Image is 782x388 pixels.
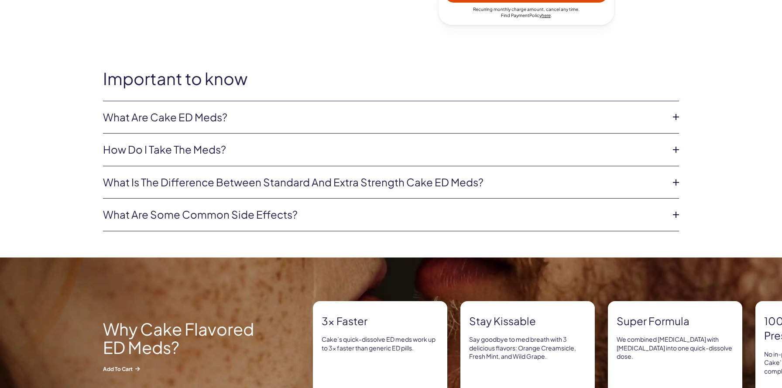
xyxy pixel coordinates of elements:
a: What are Cake ED Meds? [103,110,665,125]
strong: 3x Faster [322,314,439,329]
span: Add to Cart [103,365,260,373]
p: Say goodbye to med breath with 3 delicious flavors: Orange Creamsicle, Fresh Mint, and Wild Grape. [469,336,586,361]
p: We combined [MEDICAL_DATA] with [MEDICAL_DATA] into one quick-dissolve dose. [617,336,734,361]
h2: Important to know [103,69,679,88]
div: Recurring monthly charge amount , cancel any time. Policy . [445,6,607,18]
a: What are some common side effects? [103,207,665,222]
p: Cake’s quick-dissolve ED meds work up to 3x faster than generic ED pills. [322,336,439,353]
span: Find Payment [501,13,529,18]
a: here [542,13,551,18]
h2: Why Cake Flavored ED Meds? [103,320,260,357]
strong: Stay Kissable [469,314,586,329]
strong: Super formula [617,314,734,329]
a: What is the difference between Standard and Extra Strength Cake ED meds? [103,175,665,190]
a: How do I take the meds? [103,142,665,157]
